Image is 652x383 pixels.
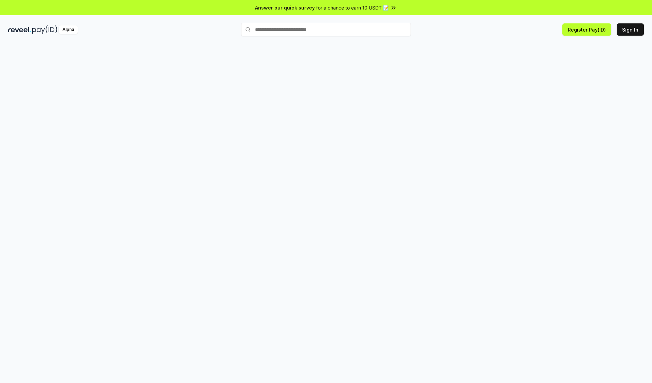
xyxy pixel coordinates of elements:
img: pay_id [32,25,57,34]
span: for a chance to earn 10 USDT 📝 [316,4,389,11]
div: Alpha [59,25,78,34]
button: Sign In [617,23,644,36]
span: Answer our quick survey [255,4,315,11]
button: Register Pay(ID) [562,23,611,36]
img: reveel_dark [8,25,31,34]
